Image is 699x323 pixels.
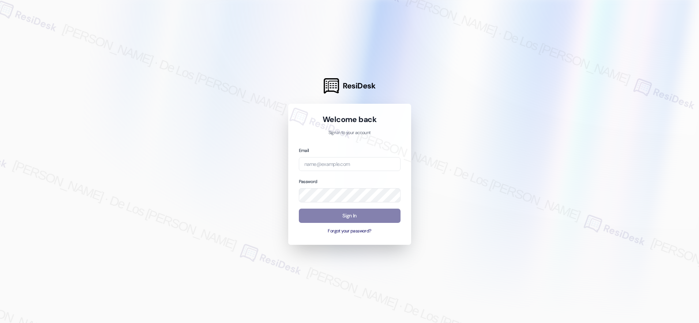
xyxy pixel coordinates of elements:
[299,179,317,185] label: Password
[299,157,401,171] input: name@example.com
[343,81,375,91] span: ResiDesk
[324,78,339,94] img: ResiDesk Logo
[299,209,401,223] button: Sign In
[299,114,401,125] h1: Welcome back
[299,130,401,136] p: Sign in to your account
[299,148,309,153] label: Email
[299,228,401,235] button: Forgot your password?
